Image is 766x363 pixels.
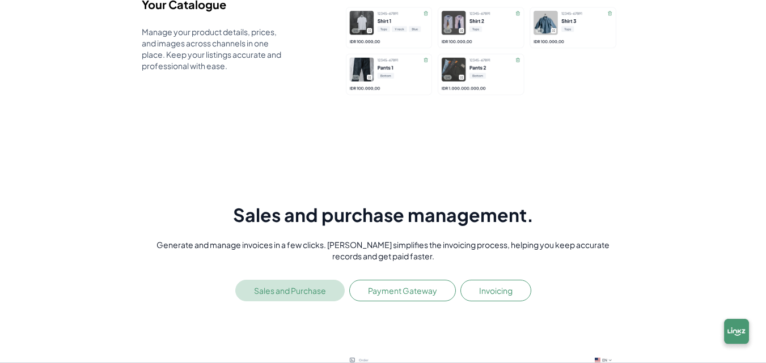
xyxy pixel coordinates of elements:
[142,239,624,262] p: Generate and manage invoices in a few clicks. [PERSON_NAME] simplifies the invoicing process, hel...
[718,315,755,352] img: chatbox-logo
[349,280,456,301] button: Payment Gateway
[142,204,624,225] h1: Sales and purchase management.
[460,280,531,301] button: Invoicing
[235,280,345,301] button: Sales and Purchase
[142,26,286,71] p: Manage your product details, prices, and images across channels in one place. Keep your listings ...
